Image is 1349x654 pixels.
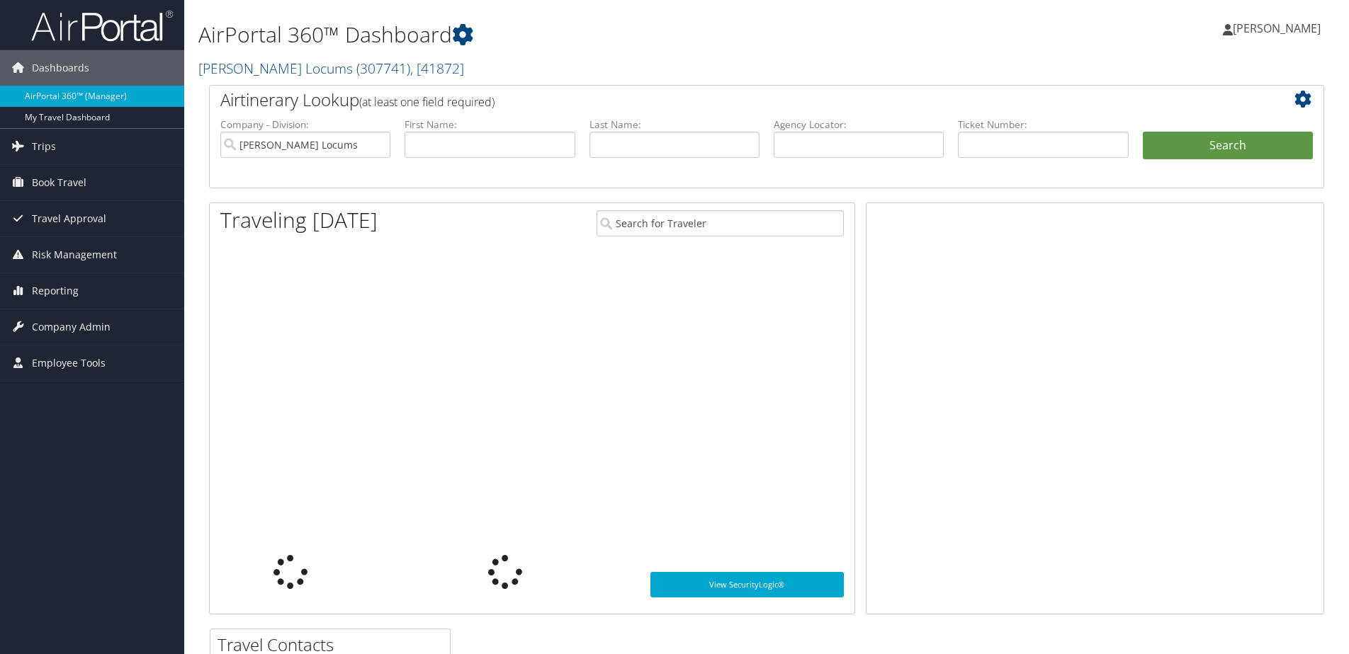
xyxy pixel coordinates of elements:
input: Search for Traveler [597,210,844,236]
span: , [ 41872 ] [410,59,464,78]
label: Agency Locator: [774,117,944,132]
a: View SecurityLogic® [650,572,844,597]
span: [PERSON_NAME] [1233,21,1321,36]
span: Risk Management [32,237,117,272]
h1: AirPortal 360™ Dashboard [198,20,956,50]
span: Book Travel [32,165,86,200]
label: Last Name: [589,117,760,132]
label: Ticket Number: [958,117,1128,132]
span: Dashboards [32,50,89,86]
span: Employee Tools [32,345,106,381]
img: airportal-logo.png [31,9,173,42]
span: Trips [32,129,56,164]
h1: Traveling [DATE] [220,205,378,235]
span: (at least one field required) [359,94,495,110]
h2: Airtinerary Lookup [220,88,1220,112]
button: Search [1143,132,1313,160]
a: [PERSON_NAME] [1223,7,1335,50]
span: Travel Approval [32,201,106,236]
span: Company Admin [32,309,111,345]
label: Company - Division: [220,117,390,132]
label: First Name: [405,117,575,132]
span: Reporting [32,273,79,309]
a: [PERSON_NAME] Locums [198,59,464,78]
span: ( 307741 ) [356,59,410,78]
